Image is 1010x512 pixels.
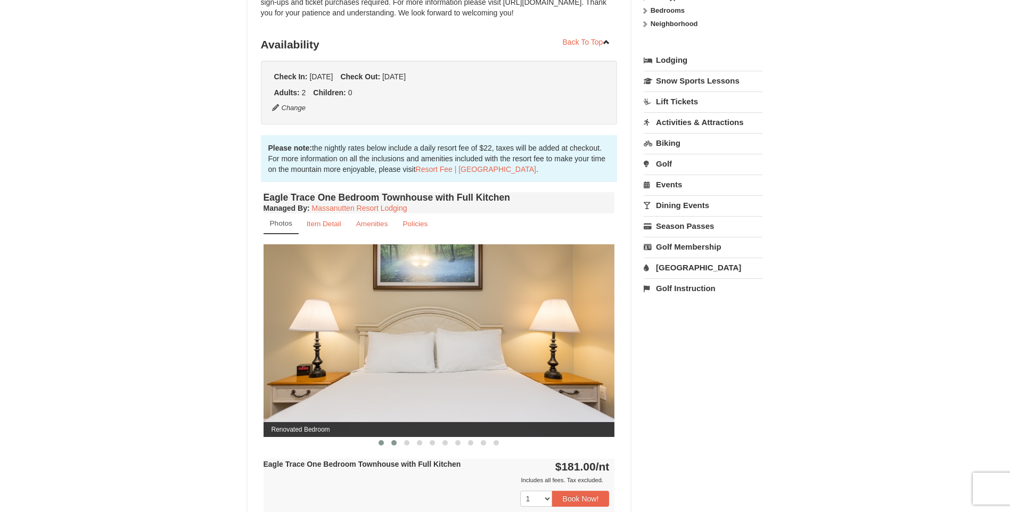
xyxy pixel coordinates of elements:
a: Policies [396,213,434,234]
a: Back To Top [556,34,618,50]
strong: Adults: [274,88,300,97]
button: Change [272,102,307,114]
a: Photos [264,213,299,234]
strong: Eagle Trace One Bedroom Townhouse with Full Kitchen [264,460,461,468]
img: Renovated Bedroom [264,244,615,436]
strong: Bedrooms [651,6,685,14]
span: 0 [348,88,352,97]
span: [DATE] [309,72,333,81]
a: Amenities [349,213,395,234]
strong: Check In: [274,72,308,81]
small: Item Detail [307,220,341,228]
small: Amenities [356,220,388,228]
a: Massanutten Resort Lodging [312,204,407,212]
a: Item Detail [300,213,348,234]
a: Season Passes [644,216,762,236]
span: Managed By [264,204,307,212]
strong: Children: [313,88,346,97]
a: Golf [644,154,762,174]
strong: : [264,204,310,212]
strong: Check Out: [340,72,380,81]
strong: Please note: [268,144,312,152]
strong: $181.00 [555,460,610,473]
span: [DATE] [382,72,406,81]
span: /nt [596,460,610,473]
a: Golf Membership [644,237,762,257]
span: Renovated Bedroom [264,422,615,437]
h4: Eagle Trace One Bedroom Townhouse with Full Kitchen [264,192,615,203]
a: Activities & Attractions [644,112,762,132]
small: Policies [403,220,428,228]
strong: Neighborhood [651,20,698,28]
a: Golf Instruction [644,278,762,298]
div: Includes all fees. Tax excluded. [264,475,610,485]
a: Dining Events [644,195,762,215]
button: Book Now! [552,491,610,507]
a: Resort Fee | [GEOGRAPHIC_DATA] [416,165,536,174]
a: Events [644,175,762,194]
a: Snow Sports Lessons [644,71,762,90]
h3: Availability [261,34,618,55]
a: Lodging [644,51,762,70]
small: Photos [270,219,292,227]
div: the nightly rates below include a daily resort fee of $22, taxes will be added at checkout. For m... [261,135,618,182]
span: 2 [302,88,306,97]
a: Lift Tickets [644,92,762,111]
a: [GEOGRAPHIC_DATA] [644,258,762,277]
a: Biking [644,133,762,153]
